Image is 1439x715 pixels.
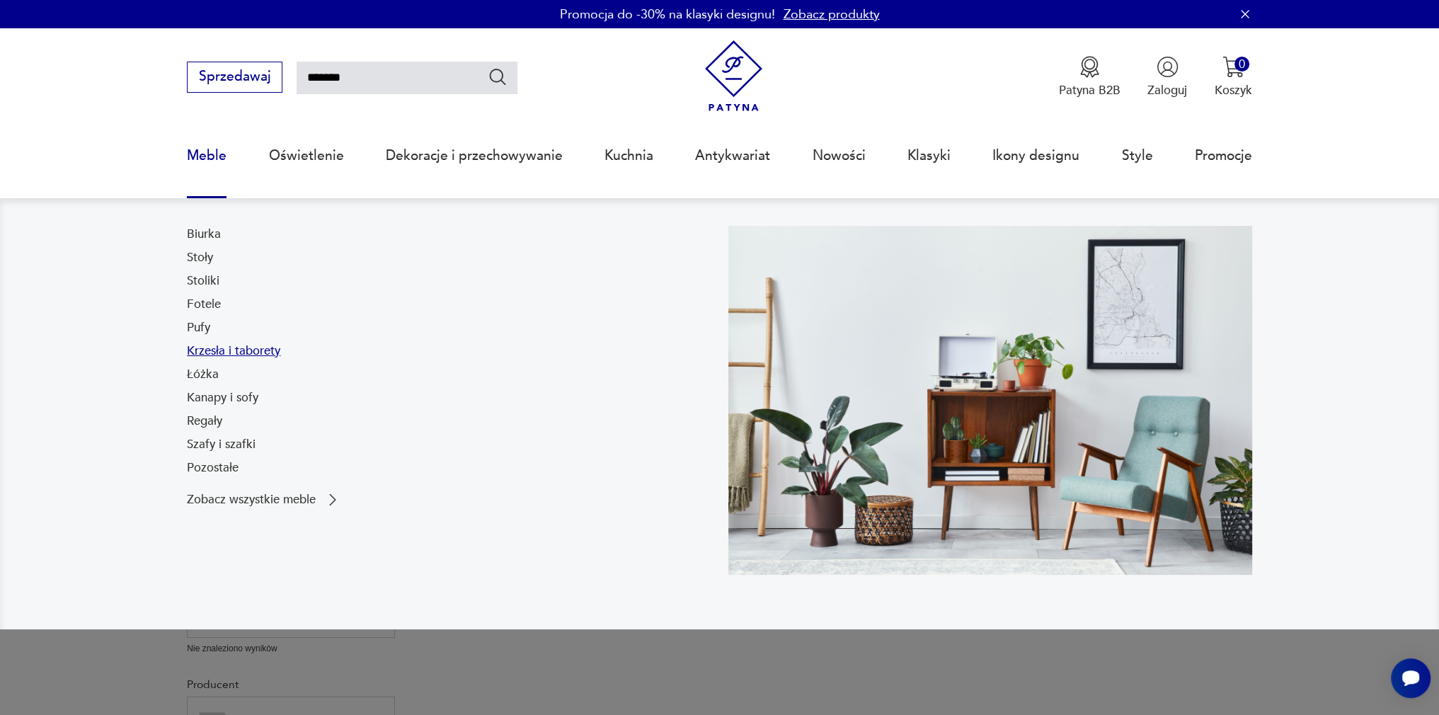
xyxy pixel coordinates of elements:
[1079,56,1101,78] img: Ikona medalu
[1391,658,1431,698] iframe: Smartsupp widget button
[1059,82,1120,98] p: Patyna B2B
[187,72,282,84] a: Sprzedawaj
[488,67,508,87] button: Szukaj
[187,436,256,453] a: Szafy i szafki
[1234,57,1249,71] div: 0
[560,6,775,23] p: Promocja do -30% na klasyki designu!
[1215,82,1252,98] p: Koszyk
[187,296,221,313] a: Fotele
[187,389,258,406] a: Kanapy i sofy
[187,62,282,93] button: Sprzedawaj
[187,491,341,508] a: Zobacz wszystkie meble
[1059,56,1120,98] a: Ikona medaluPatyna B2B
[187,413,222,430] a: Regały
[1222,56,1244,78] img: Ikona koszyka
[187,459,239,476] a: Pozostałe
[269,123,344,188] a: Oświetlenie
[187,123,227,188] a: Meble
[386,123,563,188] a: Dekoracje i przechowywanie
[187,249,213,266] a: Stoły
[187,494,316,505] p: Zobacz wszystkie meble
[695,123,770,188] a: Antykwariat
[907,123,951,188] a: Klasyki
[1157,56,1179,78] img: Ikonka użytkownika
[187,273,219,290] a: Stoliki
[1147,82,1187,98] p: Zaloguj
[1059,56,1120,98] button: Patyna B2B
[698,40,769,112] img: Patyna - sklep z meblami i dekoracjami vintage
[1121,123,1152,188] a: Style
[1195,123,1252,188] a: Promocje
[728,226,1252,575] img: 969d9116629659dbb0bd4e745da535dc.jpg
[187,343,280,360] a: Krzesła i taborety
[813,123,866,188] a: Nowości
[604,123,653,188] a: Kuchnia
[784,6,880,23] a: Zobacz produkty
[187,366,219,383] a: Łóżka
[1215,56,1252,98] button: 0Koszyk
[187,226,221,243] a: Biurka
[1147,56,1187,98] button: Zaloguj
[187,319,210,336] a: Pufy
[992,123,1079,188] a: Ikony designu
